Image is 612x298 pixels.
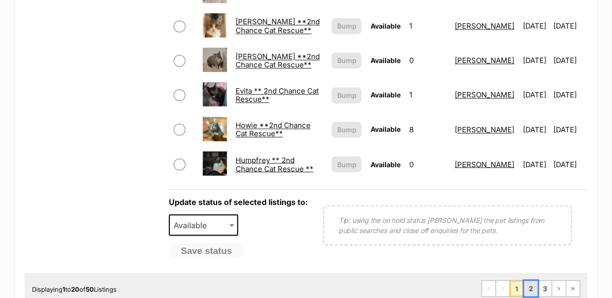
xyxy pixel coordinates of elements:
td: [DATE] [553,113,586,146]
strong: 20 [71,285,79,293]
a: Evita ** 2nd Chance Cat Rescue** [236,86,319,104]
a: [PERSON_NAME] **2nd Chance Cat Rescue** [236,17,320,34]
strong: 1 [62,285,65,293]
p: Tip: using the on hold status [PERSON_NAME] the pet listings from public searches and close off e... [339,215,556,235]
a: [PERSON_NAME] **2nd Chance Cat Rescue** [236,52,320,69]
td: [DATE] [553,44,586,77]
span: Available [370,22,400,30]
td: [DATE] [553,147,586,181]
span: Available [370,125,400,133]
td: [DATE] [519,78,552,111]
span: Displaying to of Listings [32,285,117,293]
label: Update status of selected listings to: [169,197,308,206]
td: 0 [405,147,449,181]
button: Save status [169,243,244,258]
a: Page 2 [524,281,537,296]
a: [PERSON_NAME] [455,21,514,31]
span: Bump [337,90,356,100]
button: Bump [331,87,361,103]
span: Page 1 [510,281,523,296]
button: Bump [331,122,361,138]
td: [DATE] [519,44,552,77]
td: [DATE] [553,78,586,111]
button: Bump [331,52,361,68]
td: 1 [405,9,449,43]
td: [DATE] [519,9,552,43]
span: Previous page [496,281,509,296]
span: Bump [337,55,356,65]
span: Available [170,218,216,232]
a: Humpfrey ** 2nd Chance Cat Rescue ** [236,155,313,173]
td: 8 [405,113,449,146]
nav: Pagination [481,280,580,297]
a: [PERSON_NAME] [455,90,514,99]
span: Bump [337,21,356,31]
span: Bump [337,159,356,169]
button: Bump [331,156,361,172]
button: Bump [331,18,361,34]
td: [DATE] [519,147,552,181]
strong: 50 [86,285,94,293]
a: Howie **2nd Chance Cat Rescue** [236,121,311,138]
td: 0 [405,44,449,77]
span: Bump [337,125,356,135]
a: [PERSON_NAME] [455,159,514,169]
a: Page 3 [538,281,552,296]
a: Next page [552,281,566,296]
a: [PERSON_NAME] [455,125,514,134]
span: Available [169,214,239,235]
a: Last page [566,281,580,296]
td: 1 [405,78,449,111]
span: First page [482,281,495,296]
span: Available [370,160,400,168]
a: [PERSON_NAME] [455,56,514,65]
td: [DATE] [519,113,552,146]
span: Available [370,91,400,99]
span: Available [370,56,400,64]
td: [DATE] [553,9,586,43]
